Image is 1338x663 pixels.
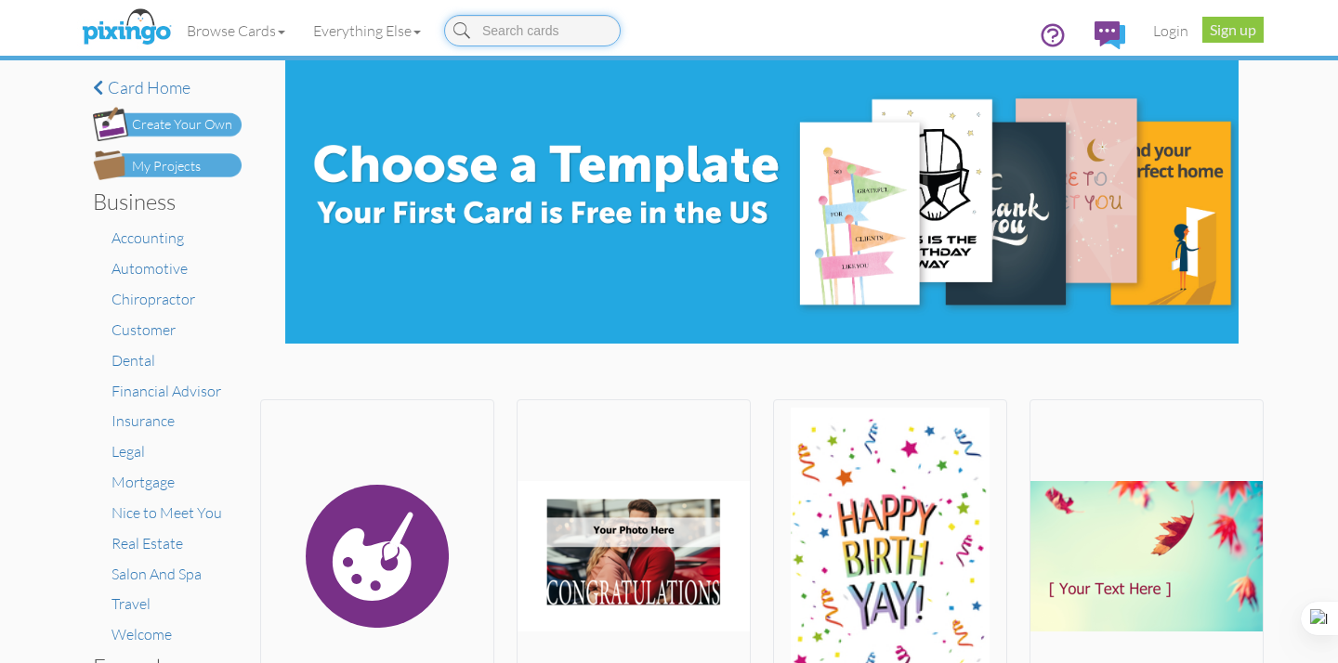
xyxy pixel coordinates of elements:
a: Legal [111,442,145,461]
img: comments.svg [1095,21,1125,49]
img: pixingo logo [77,5,176,51]
a: Financial Advisor [111,382,221,400]
a: Automotive [111,259,188,278]
a: Everything Else [299,7,435,54]
div: My Projects [132,157,201,176]
a: Chiropractor [111,290,195,308]
a: Welcome [111,625,172,643]
a: Login [1139,7,1202,54]
a: Dental [111,351,155,370]
a: Insurance [111,411,175,430]
img: create-own-button.png [93,107,242,141]
a: Sign up [1202,17,1264,43]
div: Create Your Own [132,115,232,135]
a: Salon And Spa [111,565,202,583]
a: Card home [93,79,242,97]
input: Search cards [444,15,621,46]
a: Travel [111,594,151,613]
a: Real Estate [111,534,183,552]
img: my-projects-button.png [93,150,242,180]
a: Accounting [111,228,184,247]
a: Nice to Meet You [111,503,222,522]
a: Browse Cards [173,7,299,54]
a: Mortgage [111,473,175,491]
img: e8896c0d-71ea-4978-9834-e4f545c8bf84.jpg [285,60,1239,344]
h3: Business [93,189,228,214]
a: Customer [111,320,176,339]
